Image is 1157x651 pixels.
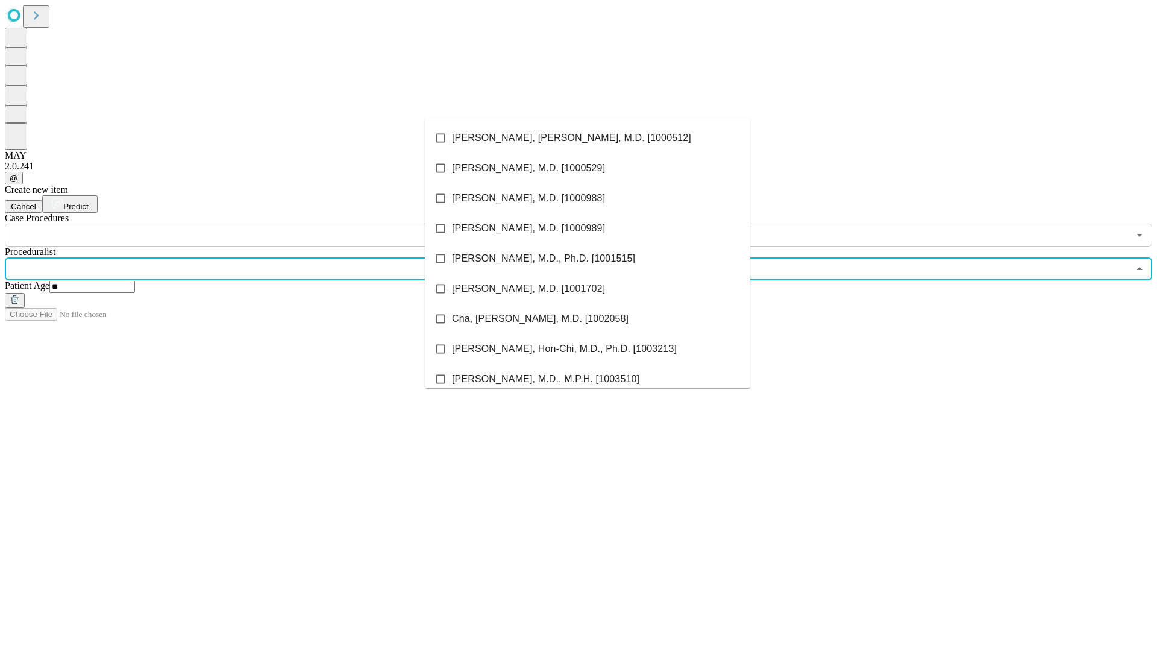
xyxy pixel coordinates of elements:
[452,372,639,386] span: [PERSON_NAME], M.D., M.P.H. [1003510]
[452,342,677,356] span: [PERSON_NAME], Hon-Chi, M.D., Ph.D. [1003213]
[10,174,18,183] span: @
[5,213,69,223] span: Scheduled Procedure
[452,281,605,296] span: [PERSON_NAME], M.D. [1001702]
[452,131,691,145] span: [PERSON_NAME], [PERSON_NAME], M.D. [1000512]
[452,191,605,206] span: [PERSON_NAME], M.D. [1000988]
[5,172,23,184] button: @
[1131,260,1148,277] button: Close
[452,161,605,175] span: [PERSON_NAME], M.D. [1000529]
[5,247,55,257] span: Proceduralist
[11,202,36,211] span: Cancel
[63,202,88,211] span: Predict
[1131,227,1148,244] button: Open
[5,150,1152,161] div: MAY
[5,161,1152,172] div: 2.0.241
[5,280,49,291] span: Patient Age
[5,200,42,213] button: Cancel
[5,184,68,195] span: Create new item
[452,221,605,236] span: [PERSON_NAME], M.D. [1000989]
[452,251,635,266] span: [PERSON_NAME], M.D., Ph.D. [1001515]
[42,195,98,213] button: Predict
[452,312,629,326] span: Cha, [PERSON_NAME], M.D. [1002058]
